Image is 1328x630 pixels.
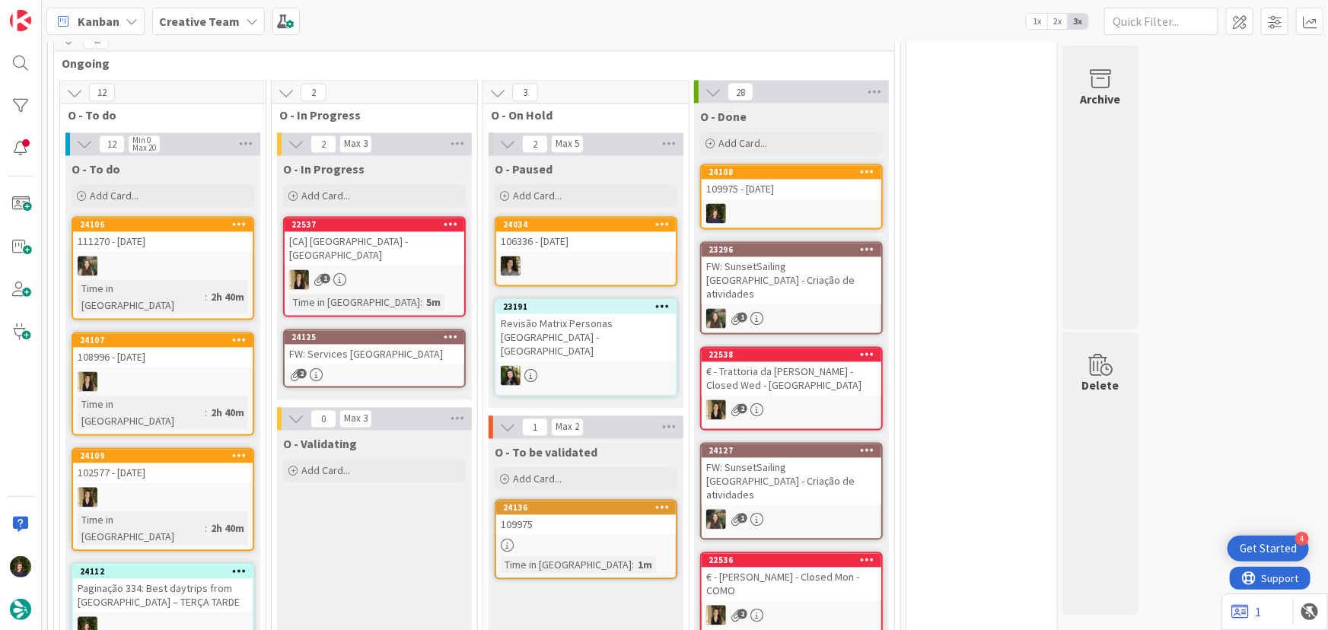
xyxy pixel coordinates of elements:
[496,501,676,515] div: 24136
[73,334,253,348] div: 24107
[501,256,521,276] img: MS
[706,606,726,625] img: SP
[496,218,676,252] div: 24034106336 - [DATE]
[285,232,464,266] div: [CA] [GEOGRAPHIC_DATA] - [GEOGRAPHIC_DATA]
[78,512,205,546] div: Time in [GEOGRAPHIC_DATA]
[78,372,97,392] img: SP
[503,503,676,514] div: 24136
[283,437,357,452] span: O - Validating
[73,565,253,579] div: 24112
[702,400,881,420] div: SP
[709,446,881,457] div: 24127
[496,366,676,386] div: BC
[89,84,115,102] span: 12
[10,599,31,620] img: avatar
[1047,14,1068,29] span: 2x
[1027,14,1047,29] span: 1x
[702,180,881,199] div: 109975 - [DATE]
[68,108,247,123] span: O - To do
[285,331,464,364] div: 24125FW: Services [GEOGRAPHIC_DATA]
[99,135,125,154] span: 12
[702,510,881,530] div: IG
[80,220,253,231] div: 24106
[285,331,464,345] div: 24125
[205,289,207,306] span: :
[73,256,253,276] div: IG
[702,348,881,396] div: 22538€ - Trattoria da [PERSON_NAME] - Closed Wed - [GEOGRAPHIC_DATA]
[503,220,676,231] div: 24034
[10,10,31,31] img: Visit kanbanzone.com
[78,256,97,276] img: IG
[702,348,881,362] div: 22538
[556,141,579,148] div: Max 5
[285,218,464,232] div: 22537
[311,410,336,428] span: 0
[73,334,253,367] div: 24107108996 - [DATE]
[737,514,747,523] span: 1
[522,135,548,154] span: 2
[320,274,330,284] span: 1
[496,218,676,232] div: 24034
[78,396,205,430] div: Time in [GEOGRAPHIC_DATA]
[420,294,422,311] span: :
[1104,8,1218,35] input: Quick Filter...
[496,256,676,276] div: MS
[73,218,253,252] div: 24106111270 - [DATE]
[702,257,881,304] div: FW: SunsetSailing [GEOGRAPHIC_DATA] - Criação de atividades
[132,145,156,152] div: Max 20
[496,232,676,252] div: 106336 - [DATE]
[709,555,881,566] div: 22536
[289,270,309,290] img: SP
[1068,14,1088,29] span: 3x
[73,218,253,232] div: 24106
[702,166,881,180] div: 24108
[702,458,881,505] div: FW: SunsetSailing [GEOGRAPHIC_DATA] - Criação de atividades
[728,83,753,101] span: 28
[1081,90,1121,108] div: Archive
[10,556,31,577] img: MC
[737,404,747,414] span: 2
[501,366,521,386] img: BC
[32,2,69,21] span: Support
[297,369,307,379] span: 2
[291,220,464,231] div: 22537
[132,137,151,145] div: Min 0
[344,141,368,148] div: Max 3
[495,162,553,177] span: O - Paused
[73,463,253,483] div: 102577 - [DATE]
[702,444,881,458] div: 24127
[512,84,538,102] span: 3
[73,565,253,612] div: 24112Paginação 334: Best daytrips from [GEOGRAPHIC_DATA] – TERÇA TARDE
[702,204,881,224] div: MC
[73,348,253,367] div: 108996 - [DATE]
[73,488,253,508] div: SP
[706,309,726,329] img: IG
[737,313,747,323] span: 1
[706,400,726,420] img: SP
[513,189,562,203] span: Add Card...
[207,289,248,306] div: 2h 40m
[706,204,726,224] img: MC
[73,450,253,463] div: 24109
[73,372,253,392] div: SP
[496,301,676,361] div: 23191Revisão Matrix Personas [GEOGRAPHIC_DATA] - [GEOGRAPHIC_DATA]
[496,314,676,361] div: Revisão Matrix Personas [GEOGRAPHIC_DATA] - [GEOGRAPHIC_DATA]
[702,309,881,329] div: IG
[207,405,248,422] div: 2h 40m
[702,554,881,568] div: 22536
[205,520,207,537] span: :
[702,166,881,199] div: 24108109975 - [DATE]
[496,501,676,535] div: 24136109975
[702,606,881,625] div: SP
[80,567,253,577] div: 24112
[311,135,336,154] span: 2
[289,294,420,311] div: Time in [GEOGRAPHIC_DATA]
[702,554,881,601] div: 22536€ - [PERSON_NAME] - Closed Mon - COMO
[1082,377,1119,395] div: Delete
[78,488,97,508] img: SP
[301,189,350,203] span: Add Card...
[709,245,881,256] div: 23296
[285,345,464,364] div: FW: Services [GEOGRAPHIC_DATA]
[301,84,326,102] span: 2
[632,557,634,574] span: :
